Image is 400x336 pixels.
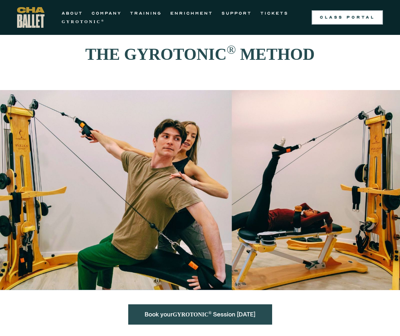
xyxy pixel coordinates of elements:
[62,9,83,17] a: ABOUT
[130,9,162,17] a: TRAINING
[316,15,379,20] div: Class Portal
[208,310,212,315] sup: ®
[222,9,252,17] a: SUPPORT
[173,311,213,317] strong: GYROTONIC
[85,45,227,63] strong: THE GYROTONIC
[227,43,236,56] sup: ®
[62,19,101,24] strong: GYROTONIC
[62,17,105,26] a: GYROTONIC®
[17,7,45,28] a: home
[240,45,315,63] strong: METHOD
[101,19,105,22] sup: ®
[260,9,289,17] a: TICKETS
[145,311,255,318] a: Book yourGYROTONIC® Session [DATE]
[312,10,383,25] a: Class Portal
[92,9,121,17] a: COMPANY
[170,9,213,17] a: ENRICHMENT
